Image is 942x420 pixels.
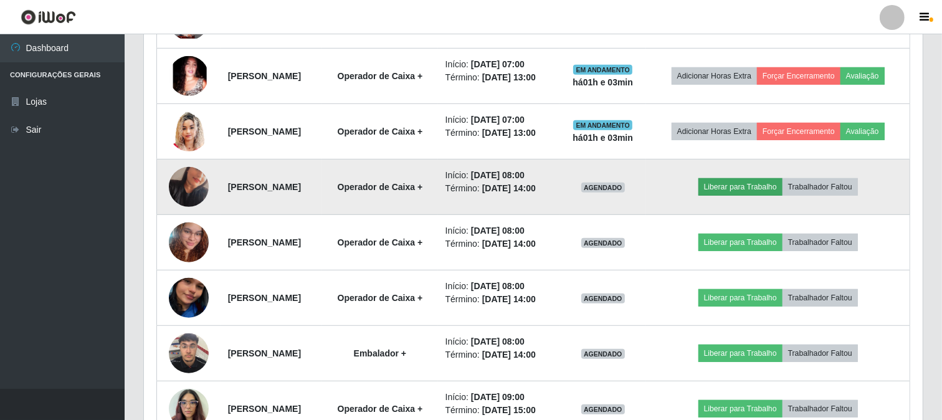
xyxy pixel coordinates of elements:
time: [DATE] 14:00 [482,294,536,304]
strong: [PERSON_NAME] [228,404,301,414]
span: AGENDADO [581,183,625,193]
img: CoreUI Logo [21,9,76,25]
strong: Operador de Caixa + [338,126,423,136]
li: Início: [445,113,552,126]
li: Término: [445,126,552,140]
li: Término: [445,348,552,361]
span: AGENDADO [581,349,625,359]
time: [DATE] 07:00 [471,115,525,125]
time: [DATE] 13:00 [482,72,536,82]
img: 1724780126479.jpeg [169,151,209,222]
li: Início: [445,391,552,404]
strong: Operador de Caixa + [338,237,423,247]
li: Término: [445,293,552,306]
strong: [PERSON_NAME] [228,126,301,136]
button: Adicionar Horas Extra [672,123,757,140]
strong: [PERSON_NAME] [228,237,301,247]
strong: há 01 h e 03 min [573,77,633,87]
button: Liberar para Trabalho [698,234,783,251]
strong: [PERSON_NAME] [228,71,301,81]
li: Início: [445,335,552,348]
img: 1753794100219.jpeg [169,327,209,379]
strong: Embalador + [354,348,406,358]
img: 1744932693139.jpeg [169,207,209,278]
span: AGENDADO [581,294,625,303]
span: AGENDADO [581,238,625,248]
time: [DATE] 08:00 [471,281,525,291]
button: Liberar para Trabalho [698,345,783,362]
button: Liberar para Trabalho [698,178,783,196]
li: Início: [445,169,552,182]
time: [DATE] 15:00 [482,405,536,415]
strong: há 01 h e 03 min [573,133,633,143]
strong: Operador de Caixa + [338,404,423,414]
time: [DATE] 14:00 [482,350,536,360]
time: [DATE] 08:00 [471,336,525,346]
span: AGENDADO [581,404,625,414]
strong: [PERSON_NAME] [228,182,301,192]
time: [DATE] 08:00 [471,170,525,180]
span: EM ANDAMENTO [573,65,632,75]
li: Término: [445,237,552,251]
img: 1756062304227.jpeg [169,107,209,156]
strong: [PERSON_NAME] [228,293,301,303]
button: Avaliação [840,123,885,140]
time: [DATE] 08:00 [471,226,525,236]
strong: Operador de Caixa + [338,71,423,81]
button: Trabalhador Faltou [783,234,858,251]
time: [DATE] 09:00 [471,392,525,402]
button: Liberar para Trabalho [698,289,783,307]
li: Término: [445,182,552,195]
strong: Operador de Caixa + [338,293,423,303]
strong: [PERSON_NAME] [228,348,301,358]
button: Liberar para Trabalho [698,400,783,418]
img: 1745345508904.jpeg [169,262,209,333]
button: Trabalhador Faltou [783,345,858,362]
time: [DATE] 13:00 [482,128,536,138]
li: Início: [445,280,552,293]
button: Trabalhador Faltou [783,178,858,196]
li: Início: [445,58,552,71]
time: [DATE] 14:00 [482,239,536,249]
span: EM ANDAMENTO [573,120,632,130]
time: [DATE] 07:00 [471,59,525,69]
button: Trabalhador Faltou [783,289,858,307]
button: Adicionar Horas Extra [672,67,757,85]
button: Trabalhador Faltou [783,400,858,418]
strong: Operador de Caixa + [338,182,423,192]
li: Término: [445,71,552,84]
button: Forçar Encerramento [757,67,840,85]
img: 1742864590571.jpeg [169,56,209,96]
button: Avaliação [840,67,885,85]
li: Término: [445,404,552,417]
button: Forçar Encerramento [757,123,840,140]
time: [DATE] 14:00 [482,183,536,193]
li: Início: [445,224,552,237]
